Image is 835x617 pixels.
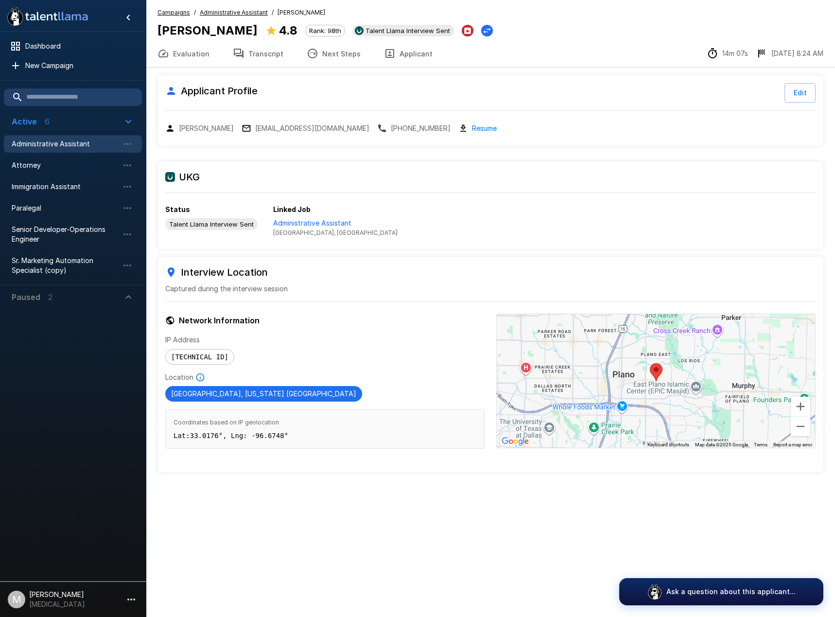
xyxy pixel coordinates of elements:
[157,23,258,37] b: [PERSON_NAME]
[771,49,823,58] p: [DATE] 8:24 AM
[372,40,444,67] button: Applicant
[146,40,221,67] button: Evaluation
[306,27,345,35] span: Rank: 98th
[221,40,295,67] button: Transcript
[255,123,369,133] p: [EMAIL_ADDRESS][DOMAIN_NAME]
[391,123,451,133] p: [PHONE_NUMBER]
[362,27,454,35] span: Talent Llama Interview Sent
[279,23,297,37] b: 4.8
[462,25,473,36] button: Archive Applicant
[174,418,476,427] span: Coordinates based on IP geolocation
[174,431,476,441] p: Lat: 33.0176 °, Lng: -96.6748 °
[756,48,823,59] div: The date and time when the interview was completed
[273,218,398,228] p: Administrative Assistant
[165,389,362,398] span: [GEOGRAPHIC_DATA], [US_STATE] [GEOGRAPHIC_DATA]
[295,40,372,67] button: Next Steps
[166,353,234,361] span: [TECHNICAL_ID]
[784,83,816,103] button: Edit
[499,435,531,448] img: Google
[165,172,175,182] img: ukg_logo.jpeg
[481,25,493,36] button: Change Stage
[242,123,369,133] div: Copy email address
[273,205,311,213] b: Linked Job
[707,48,748,59] div: The time between starting and completing the interview
[157,9,190,16] u: Campaigns
[165,123,234,133] div: Copy name
[165,205,190,213] b: Status
[791,397,810,416] button: Zoom in
[272,8,274,18] span: /
[179,123,234,133] p: [PERSON_NAME]
[273,228,398,238] span: [GEOGRAPHIC_DATA], [GEOGRAPHIC_DATA]
[722,49,748,58] p: 14m 07s
[165,314,485,327] h6: Network Information
[754,442,767,447] a: Terms (opens in new tab)
[165,264,816,280] h6: Interview Location
[165,335,485,345] p: IP Address
[377,123,451,133] div: Copy phone number
[273,218,398,238] a: View job in UKG
[194,8,196,18] span: /
[355,26,364,35] img: ukg_logo.jpeg
[200,9,268,16] u: Administrative Assistant
[472,123,497,134] a: Resume
[165,372,193,382] p: Location
[278,8,325,18] span: [PERSON_NAME]
[353,25,454,36] div: View profile in UKG
[773,442,812,447] a: Report a map error
[165,218,258,230] div: View profile in UKG
[195,372,205,382] svg: Based on IP Address and not guaranteed to be accurate
[165,220,258,228] span: Talent Llama Interview Sent
[165,169,816,185] h6: UKG
[165,284,816,294] p: Captured during the interview session
[791,417,810,436] button: Zoom out
[695,442,748,447] span: Map data ©2025 Google
[647,441,689,448] button: Keyboard shortcuts
[165,83,258,99] h6: Applicant Profile
[458,123,497,134] div: Download resume
[499,435,531,448] a: Open this area in Google Maps (opens a new window)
